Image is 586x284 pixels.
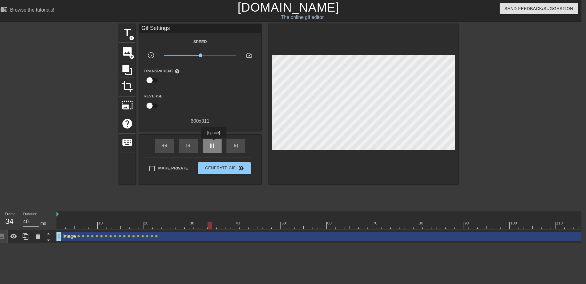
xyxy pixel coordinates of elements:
[100,235,103,238] span: lens
[208,142,216,149] span: pause
[96,235,98,238] span: lens
[0,6,8,13] span: menu_book
[86,235,89,238] span: lens
[465,220,470,226] div: 90
[56,233,62,239] span: drag_handle
[505,5,573,13] span: Send Feedback/Suggestion
[237,1,339,14] a: [DOMAIN_NAME]
[77,235,80,238] span: lens
[232,142,240,149] span: skip_next
[121,27,133,38] span: title
[190,220,195,226] div: 30
[161,142,168,149] span: fast_rewind
[132,235,135,238] span: lens
[237,165,245,172] span: double_arrow
[510,220,518,226] div: 100
[137,235,139,238] span: lens
[144,93,163,99] label: Reverse
[114,235,117,238] span: lens
[198,162,251,174] button: Generate Gif
[82,235,85,238] span: lens
[0,6,54,15] a: Browse the tutorials!
[144,220,150,226] div: 20
[139,24,261,33] div: Gif Settings
[129,35,134,41] span: add_circle
[105,235,107,238] span: lens
[40,220,46,227] div: ms
[123,235,126,238] span: lens
[193,39,207,45] label: Speed
[194,14,411,21] div: The online gif editor
[0,211,19,229] div: Frame
[155,235,158,238] span: lens
[63,235,66,238] span: lens
[73,235,75,238] span: lens
[121,99,133,111] span: photo_size_select_large
[200,165,248,172] span: Generate Gif
[141,235,144,238] span: lens
[419,220,424,226] div: 80
[158,165,188,171] span: Make Private
[129,54,134,59] span: add_circle
[121,46,133,57] span: image
[185,142,192,149] span: skip_previous
[109,235,112,238] span: lens
[175,69,180,74] span: help
[118,235,121,238] span: lens
[10,7,54,13] div: Browse the tutorials!
[281,220,287,226] div: 50
[150,235,153,238] span: lens
[139,118,261,125] div: 600 x 311
[147,52,155,59] span: slow_motion_video
[327,220,333,226] div: 60
[59,235,62,238] span: lens
[144,68,180,74] label: Transparent
[121,118,133,129] span: help
[98,220,104,226] div: 10
[91,235,94,238] span: lens
[121,81,133,92] span: crop
[121,137,133,148] span: keyboard
[68,235,71,238] span: lens
[23,213,37,216] label: Duration
[5,216,14,227] div: 34
[236,220,241,226] div: 40
[245,52,253,59] span: speed
[128,235,130,238] span: lens
[146,235,149,238] span: lens
[373,220,378,226] div: 70
[500,3,578,14] button: Send Feedback/Suggestion
[556,220,564,226] div: 110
